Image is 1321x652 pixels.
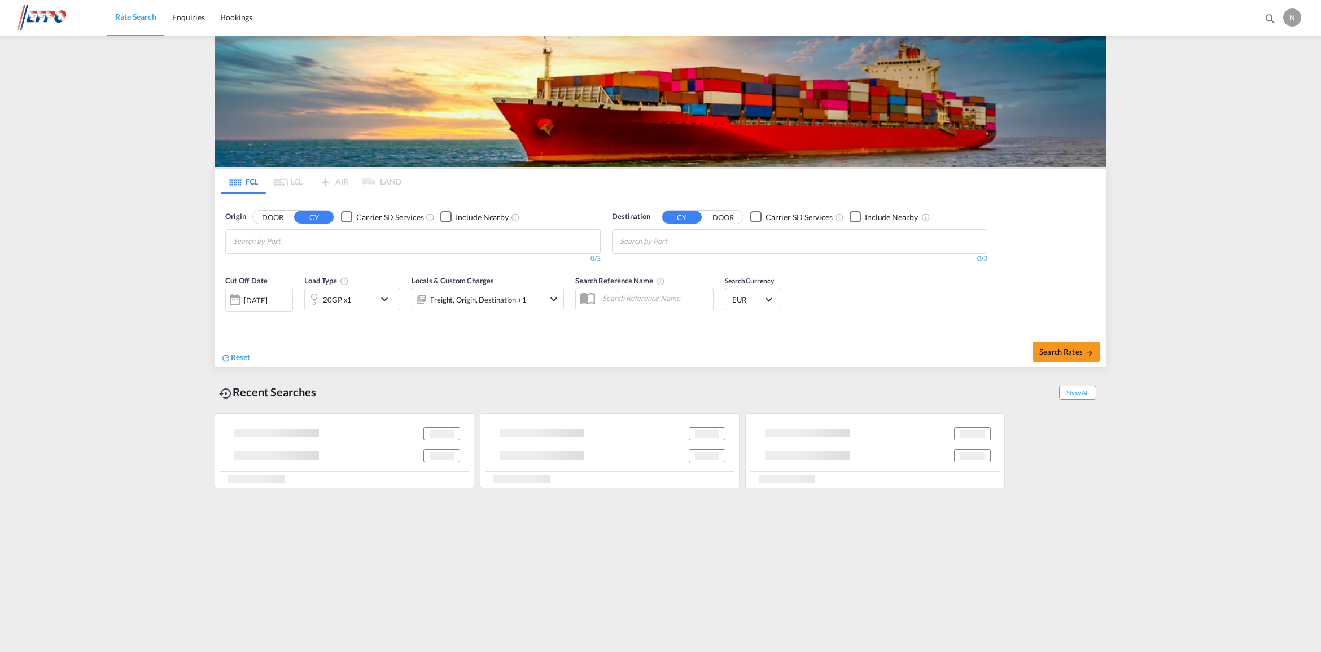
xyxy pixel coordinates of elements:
div: Include Nearby [456,212,509,223]
div: Recent Searches [215,379,321,405]
md-datepicker: Select [225,310,234,326]
md-icon: Unchecked: Search for CY (Container Yard) services for all selected carriers.Checked : Search for... [835,213,844,222]
span: Origin [225,211,246,222]
img: LCL+%26+FCL+BACKGROUND.png [215,36,1106,167]
span: Load Type [304,276,349,285]
button: CY [294,211,334,224]
md-chips-wrap: Chips container with autocompletion. Enter the text area, type text to search, and then use the u... [618,230,732,251]
md-icon: icon-information-outline [340,277,349,286]
div: Carrier SD Services [766,212,833,223]
div: icon-refreshReset [221,352,250,364]
md-checkbox: Checkbox No Ink [750,211,833,223]
span: Search Currency [725,277,774,285]
div: 20GP x1icon-chevron-down [304,288,400,310]
input: Chips input. [620,233,727,251]
div: N [1283,8,1301,27]
md-icon: Unchecked: Search for CY (Container Yard) services for all selected carriers.Checked : Search for... [426,213,435,222]
div: Carrier SD Services [356,212,423,223]
div: 0/3 [225,254,601,264]
span: Cut Off Date [225,276,268,285]
span: Rate Search [115,12,156,21]
md-checkbox: Checkbox No Ink [850,211,918,223]
span: Search Reference Name [575,276,665,285]
md-icon: Unchecked: Ignores neighbouring ports when fetching rates.Checked : Includes neighbouring ports w... [511,213,520,222]
md-icon: Your search will be saved by the below given name [656,277,665,286]
div: [DATE] [225,288,293,312]
md-icon: icon-backup-restore [219,387,233,400]
div: 0/3 [612,254,987,264]
md-pagination-wrapper: Use the left and right arrow keys to navigate between tabs [221,169,401,194]
md-icon: icon-arrow-right [1086,349,1093,357]
md-checkbox: Checkbox No Ink [341,211,423,223]
md-chips-wrap: Chips container with autocompletion. Enter the text area, type text to search, and then use the u... [231,230,345,251]
div: OriginDOOR CY Checkbox No InkUnchecked: Search for CY (Container Yard) services for all selected ... [215,194,1106,367]
button: DOOR [253,211,292,224]
span: Reset [231,352,250,362]
img: d38966e06f5511efa686cdb0e1f57a29.png [17,5,93,30]
span: EUR [732,295,764,305]
md-icon: icon-chevron-down [547,292,561,306]
span: Destination [612,211,650,222]
span: Locals & Custom Charges [412,276,494,285]
div: Include Nearby [865,212,918,223]
span: Search Rates [1039,347,1093,356]
button: Search Ratesicon-arrow-right [1033,342,1100,362]
md-select: Select Currency: € EUREuro [731,291,775,308]
input: Chips input. [233,233,340,251]
div: Freight Origin Destination Factory Stuffingicon-chevron-down [412,288,564,310]
span: Show All [1059,386,1096,400]
div: 20GP x1 [323,292,352,308]
md-icon: icon-refresh [221,353,231,363]
span: Enquiries [172,12,205,22]
button: DOOR [703,211,743,224]
button: CY [662,211,702,224]
md-icon: icon-chevron-down [378,292,397,306]
div: Freight Origin Destination Factory Stuffing [430,292,527,308]
md-tab-item: FCL [221,169,266,194]
div: [DATE] [244,295,267,305]
md-checkbox: Checkbox No Ink [440,211,509,223]
md-icon: Unchecked: Ignores neighbouring ports when fetching rates.Checked : Includes neighbouring ports w... [921,213,930,222]
span: Bookings [221,12,252,22]
input: Search Reference Name [597,290,713,307]
md-icon: icon-magnify [1264,12,1276,25]
div: icon-magnify [1264,12,1276,29]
